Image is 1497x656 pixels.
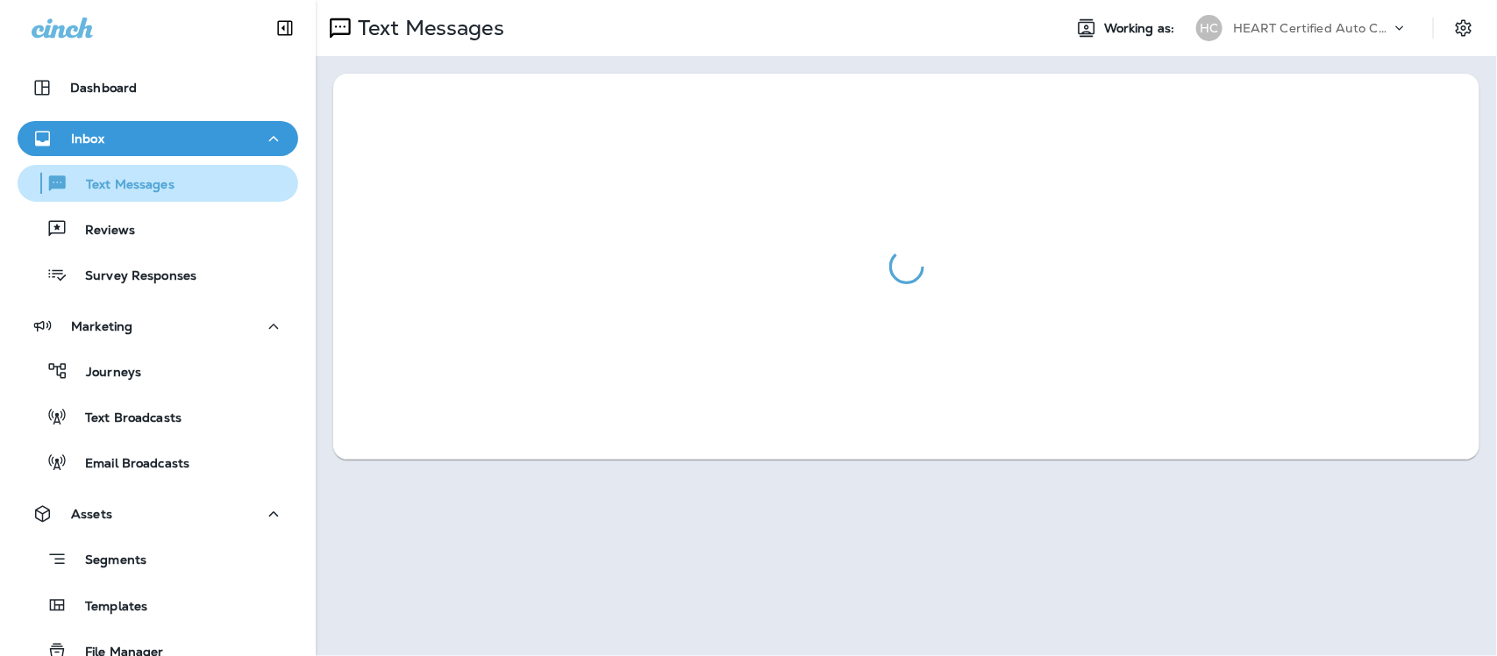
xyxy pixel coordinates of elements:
[1233,21,1391,35] p: HEART Certified Auto Care
[18,444,298,481] button: Email Broadcasts
[1448,12,1479,44] button: Settings
[351,15,504,41] p: Text Messages
[18,165,298,202] button: Text Messages
[1196,15,1223,41] div: HC
[71,132,104,146] p: Inbox
[18,353,298,389] button: Journeys
[68,365,141,381] p: Journeys
[18,70,298,105] button: Dashboard
[71,507,112,521] p: Assets
[18,256,298,293] button: Survey Responses
[1104,21,1179,36] span: Working as:
[68,410,182,427] p: Text Broadcasts
[68,268,196,285] p: Survey Responses
[68,456,189,473] p: Email Broadcasts
[18,496,298,531] button: Assets
[71,319,132,333] p: Marketing
[18,309,298,344] button: Marketing
[68,553,146,570] p: Segments
[68,599,147,616] p: Templates
[18,398,298,435] button: Text Broadcasts
[18,210,298,247] button: Reviews
[18,121,298,156] button: Inbox
[18,587,298,624] button: Templates
[18,540,298,578] button: Segments
[260,11,310,46] button: Collapse Sidebar
[68,177,175,194] p: Text Messages
[68,223,135,239] p: Reviews
[70,81,137,95] p: Dashboard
